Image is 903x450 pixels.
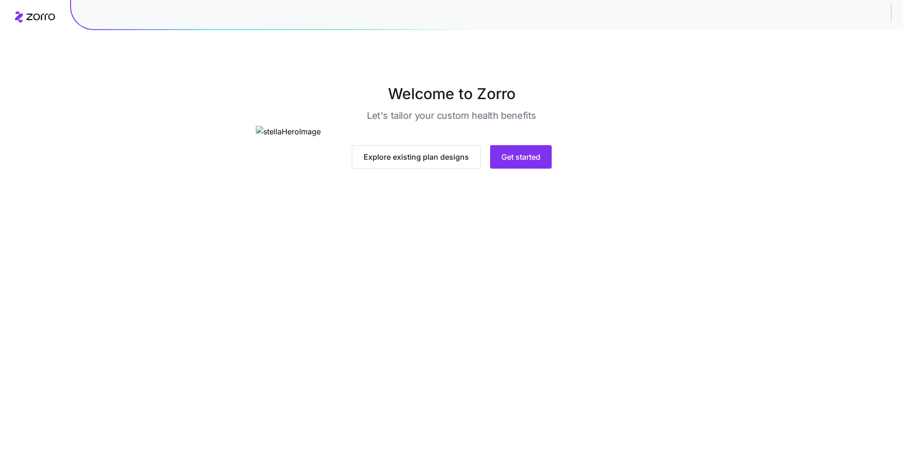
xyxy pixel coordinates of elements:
button: Explore existing plan designs [352,145,481,169]
img: stellaHeroImage [256,126,648,138]
span: Explore existing plan designs [364,151,469,163]
h3: Let's tailor your custom health benefits [367,109,536,122]
button: Get started [490,145,552,169]
span: Get started [501,151,540,163]
h1: Welcome to Zorro [218,83,685,105]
